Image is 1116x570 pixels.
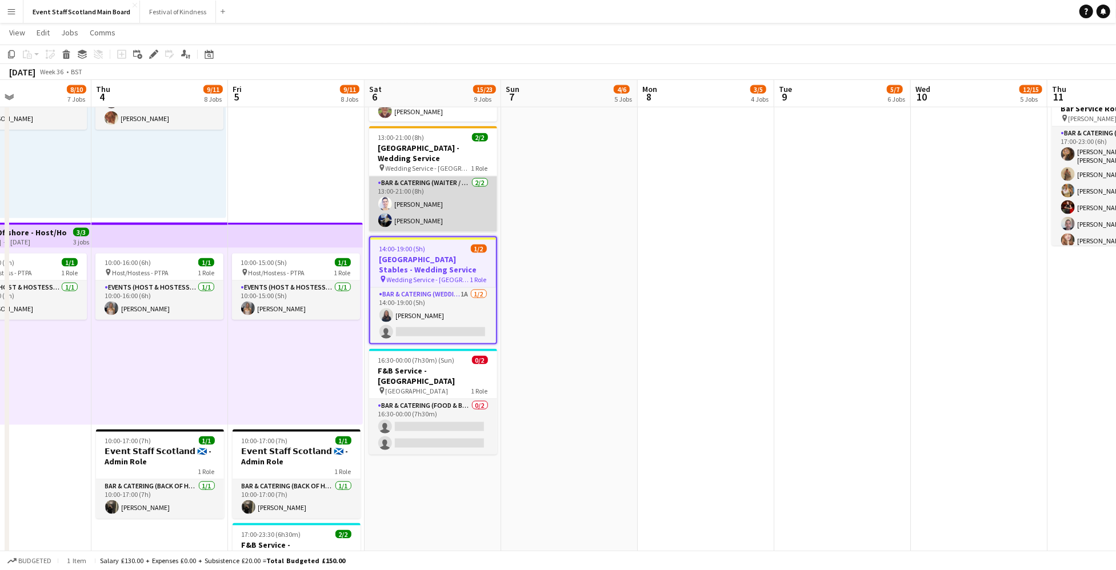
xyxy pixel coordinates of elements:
[249,268,305,277] span: Host/Hostess - PTPA
[1052,84,1066,94] span: Thu
[370,254,496,275] h3: [GEOGRAPHIC_DATA] Stables - Wedding Service
[62,258,78,267] span: 1/1
[369,349,497,455] app-job-card: 16:30-00:00 (7h30m) (Sun)0/2F&B Service - [GEOGRAPHIC_DATA] [GEOGRAPHIC_DATA]1 RoleBar & Catering...
[914,90,930,103] span: 10
[642,84,657,94] span: Mon
[614,85,630,94] span: 4/6
[335,258,351,267] span: 1/1
[204,95,222,103] div: 8 Jobs
[71,67,82,76] div: BST
[369,176,497,232] app-card-role: Bar & Catering (Waiter / waitress)2/213:00-21:00 (8h)[PERSON_NAME][PERSON_NAME]
[231,90,242,103] span: 5
[67,95,86,103] div: 7 Jobs
[266,556,345,565] span: Total Budgeted £150.00
[63,556,90,565] span: 1 item
[38,67,66,76] span: Week 36
[73,236,89,246] div: 3 jobs
[387,275,470,284] span: Wedding Service - [GEOGRAPHIC_DATA] Stables
[1050,90,1066,103] span: 11
[32,25,54,40] a: Edit
[335,530,351,539] span: 2/2
[369,366,497,386] h3: F&B Service - [GEOGRAPHIC_DATA]
[386,387,449,395] span: [GEOGRAPHIC_DATA]
[1019,85,1042,94] span: 12/15
[198,258,214,267] span: 1/1
[378,356,455,364] span: 16:30-00:00 (7h30m) (Sun)
[233,540,361,560] h3: F&B Service - [GEOGRAPHIC_DATA]
[474,95,495,103] div: 9 Jobs
[378,133,425,142] span: 13:00-21:00 (8h)
[471,387,488,395] span: 1 Role
[241,258,287,267] span: 10:00-15:00 (5h)
[751,95,769,103] div: 4 Jobs
[340,85,359,94] span: 9/11
[341,95,359,103] div: 8 Jobs
[472,133,488,142] span: 2/2
[199,436,215,445] span: 1/1
[61,27,78,38] span: Jobs
[369,236,497,344] app-job-card: 14:00-19:00 (5h)1/2[GEOGRAPHIC_DATA] Stables - Wedding Service Wedding Service - [GEOGRAPHIC_DATA...
[95,254,223,320] app-job-card: 10:00-16:00 (6h)1/1 Host/Hostess - PTPA1 RoleEvents (Host & Hostesses)1/110:00-16:00 (6h)[PERSON_...
[472,356,488,364] span: 0/2
[233,84,242,94] span: Fri
[335,436,351,445] span: 1/1
[198,467,215,476] span: 1 Role
[369,143,497,163] h3: [GEOGRAPHIC_DATA] - Wedding Service
[23,1,140,23] button: Event Staff Scotland Main Board
[887,85,903,94] span: 5/7
[641,90,657,103] span: 8
[777,90,792,103] span: 9
[232,254,360,320] app-job-card: 10:00-15:00 (5h)1/1 Host/Hostess - PTPA1 RoleEvents (Host & Hostesses)1/110:00-15:00 (5h)[PERSON_...
[96,446,224,467] h3: 𝗘𝘃𝗲𝗻𝘁 𝗦𝘁𝗮𝗳𝗳 𝗦𝗰𝗼𝘁𝗹𝗮𝗻𝗱 🏴󠁧󠁢󠁳󠁣󠁴󠁿 - Admin Role
[233,446,361,467] h3: 𝗘𝘃𝗲𝗻𝘁 𝗦𝘁𝗮𝗳𝗳 𝗦𝗰𝗼𝘁𝗹𝗮𝗻𝗱 🏴󠁧󠁢󠁳󠁣󠁴󠁿 - Admin Role
[73,228,89,236] span: 3/3
[614,95,632,103] div: 5 Jobs
[105,436,151,445] span: 10:00-17:00 (7h)
[85,25,120,40] a: Comms
[105,258,151,267] span: 10:00-16:00 (6h)
[198,268,214,277] span: 1 Role
[471,164,488,172] span: 1 Role
[9,66,35,78] div: [DATE]
[95,281,223,320] app-card-role: Events (Host & Hostesses)1/110:00-16:00 (6h)[PERSON_NAME]
[94,90,110,103] span: 4
[61,268,78,277] span: 1 Role
[242,530,301,539] span: 17:00-23:30 (6h30m)
[504,90,519,103] span: 7
[37,27,50,38] span: Edit
[369,126,497,232] app-job-card: 13:00-21:00 (8h)2/2[GEOGRAPHIC_DATA] - Wedding Service Wedding Service - [GEOGRAPHIC_DATA]1 RoleB...
[9,27,25,38] span: View
[112,268,169,277] span: Host/Hostess - PTPA
[379,244,426,253] span: 14:00-19:00 (5h)
[5,25,30,40] a: View
[96,84,110,94] span: Thu
[386,164,471,172] span: Wedding Service - [GEOGRAPHIC_DATA]
[470,275,487,284] span: 1 Role
[369,84,382,94] span: Sat
[140,1,216,23] button: Festival of Kindness
[915,84,930,94] span: Wed
[96,429,224,519] div: 10:00-17:00 (7h)1/1𝗘𝘃𝗲𝗻𝘁 𝗦𝘁𝗮𝗳𝗳 𝗦𝗰𝗼𝘁𝗹𝗮𝗻𝗱 🏴󠁧󠁢󠁳󠁣󠁴󠁿 - Admin Role1 RoleBar & Catering (Back of House)1...
[6,555,53,567] button: Budgeted
[67,85,86,94] span: 8/10
[370,288,496,343] app-card-role: Bar & Catering (Wedding Service Staff)1A1/214:00-19:00 (5h)[PERSON_NAME]
[887,95,905,103] div: 6 Jobs
[750,85,766,94] span: 3/5
[203,85,223,94] span: 9/11
[506,84,519,94] span: Sun
[18,557,51,565] span: Budgeted
[242,436,288,445] span: 10:00-17:00 (7h)
[779,84,792,94] span: Tue
[233,429,361,519] app-job-card: 10:00-17:00 (7h)1/1𝗘𝘃𝗲𝗻𝘁 𝗦𝘁𝗮𝗳𝗳 𝗦𝗰𝗼𝘁𝗹𝗮𝗻𝗱 🏴󠁧󠁢󠁳󠁣󠁴󠁿 - Admin Role1 RoleBar & Catering (Back of House)1...
[1020,95,1042,103] div: 5 Jobs
[96,480,224,519] app-card-role: Bar & Catering (Back of House)1/110:00-17:00 (7h)[PERSON_NAME]
[90,27,115,38] span: Comms
[57,25,83,40] a: Jobs
[334,268,351,277] span: 1 Role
